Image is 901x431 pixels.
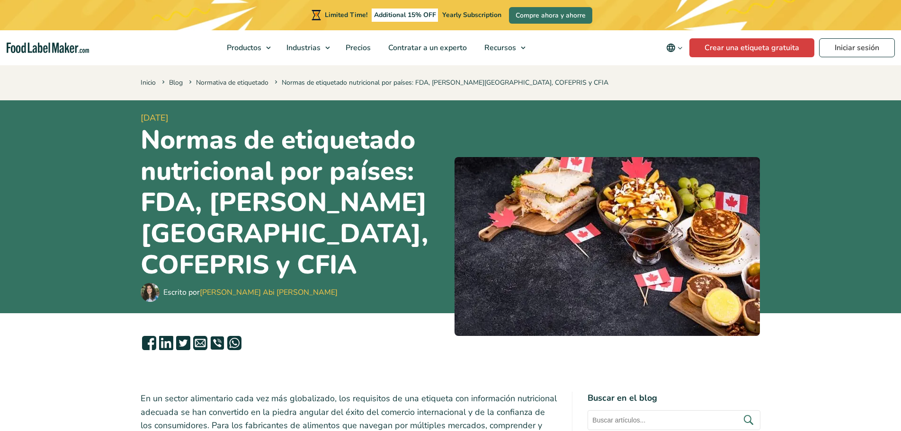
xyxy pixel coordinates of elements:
[689,38,814,57] a: Crear una etiqueta gratuita
[482,43,517,53] span: Recursos
[343,43,372,53] span: Precios
[169,78,183,87] a: Blog
[141,283,160,302] img: Maria Abi Hanna - Etiquetadora de alimentos
[7,43,89,53] a: Food Label Maker homepage
[660,38,689,57] button: Change language
[380,30,473,65] a: Contratar a un experto
[385,43,468,53] span: Contratar a un experto
[476,30,530,65] a: Recursos
[141,112,447,124] span: [DATE]
[141,78,156,87] a: Inicio
[273,78,608,87] span: Normas de etiquetado nutricional por países: FDA, [PERSON_NAME][GEOGRAPHIC_DATA], COFEPRIS y CFIA
[141,124,447,281] h1: Normas de etiquetado nutricional por países: FDA, [PERSON_NAME][GEOGRAPHIC_DATA], COFEPRIS y CFIA
[278,30,335,65] a: Industrias
[509,7,592,24] a: Compre ahora y ahorre
[372,9,438,22] span: Additional 15% OFF
[442,10,501,19] span: Yearly Subscription
[224,43,262,53] span: Productos
[218,30,276,65] a: Productos
[325,10,367,19] span: Limited Time!
[284,43,321,53] span: Industrias
[819,38,895,57] a: Iniciar sesión
[337,30,377,65] a: Precios
[163,287,338,298] div: Escrito por
[196,78,268,87] a: Normativa de etiquetado
[200,287,338,298] a: [PERSON_NAME] Abi [PERSON_NAME]
[588,410,760,430] input: Buscar artículos...
[588,392,760,405] h4: Buscar en el blog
